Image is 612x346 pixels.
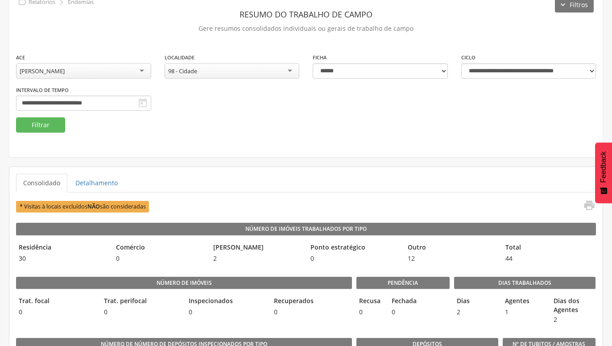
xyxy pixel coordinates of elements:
legend: Trat. perifocal [101,296,182,307]
legend: Agentes [502,296,546,307]
legend: Recusa [356,296,385,307]
label: Ficha [313,54,327,61]
i:  [583,199,595,212]
span: 30 [16,254,109,263]
span: 0 [389,308,417,317]
legend: Ponto estratégico [308,243,401,253]
div: 98 - Cidade [168,67,197,75]
label: ACE [16,54,25,61]
legend: Total [503,243,595,253]
header: Resumo do Trabalho de Campo [16,6,596,22]
p: Gere resumos consolidados individuais ou gerais de trabalho de campo [16,22,596,35]
span: 2 [211,254,303,263]
legend: Recuperados [271,296,352,307]
i:  [137,98,148,108]
label: Localidade [165,54,194,61]
span: 44 [503,254,595,263]
b: NÃO [87,203,100,210]
legend: Inspecionados [186,296,267,307]
a: Detalhamento [68,174,125,192]
legend: Residência [16,243,109,253]
legend: Fechada [389,296,417,307]
legend: Dias [454,296,498,307]
legend: Número de Imóveis Trabalhados por Tipo [16,223,596,235]
span: 0 [186,308,267,317]
legend: Número de imóveis [16,277,352,289]
span: * Visitas à locais excluídos são consideradas [16,201,149,212]
label: Ciclo [461,54,476,61]
span: 2 [454,308,498,317]
legend: Dias dos Agentes [551,296,595,314]
span: 0 [101,308,182,317]
button: Filtrar [16,117,65,133]
span: 0 [113,254,206,263]
span: 0 [356,308,385,317]
span: 12 [405,254,498,263]
div: [PERSON_NAME] [20,67,65,75]
a:  [578,199,595,214]
span: 1 [502,308,546,317]
legend: Outro [405,243,498,253]
span: 0 [16,308,97,317]
legend: [PERSON_NAME] [211,243,303,253]
label: Intervalo de Tempo [16,87,69,94]
legend: Dias Trabalhados [454,277,595,289]
a: Consolidado [16,174,67,192]
legend: Pendência [356,277,449,289]
button: Feedback - Mostrar pesquisa [595,142,612,203]
span: 0 [308,254,401,263]
span: Feedback [600,151,608,183]
span: 0 [271,308,352,317]
legend: Comércio [113,243,206,253]
legend: Trat. focal [16,296,97,307]
span: 2 [551,315,595,324]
